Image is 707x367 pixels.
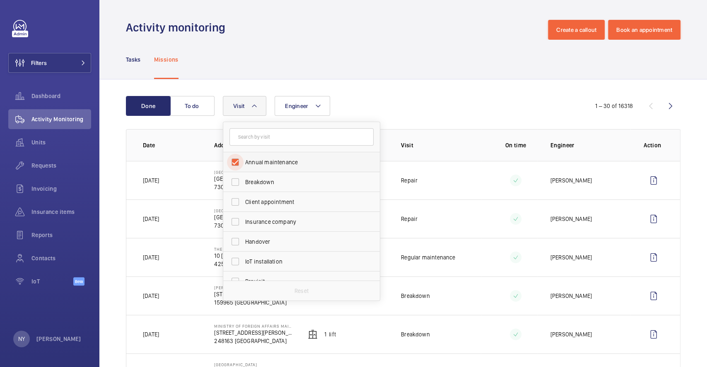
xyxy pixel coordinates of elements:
[214,324,294,329] p: Ministry of Foreign Affairs Main Building
[223,96,266,116] button: Visit
[245,198,359,206] span: Client appointment
[31,59,47,67] span: Filters
[595,102,633,110] div: 1 – 30 of 16318
[214,170,287,175] p: [GEOGRAPHIC_DATA]
[143,292,159,300] p: [DATE]
[401,292,430,300] p: Breakdown
[36,335,81,343] p: [PERSON_NAME]
[401,215,417,223] p: Repair
[143,330,159,338] p: [DATE]
[245,237,359,246] span: Handover
[550,176,592,185] p: [PERSON_NAME]
[214,285,294,290] p: [PERSON_NAME]
[401,330,430,338] p: Breakdown
[644,141,664,149] p: Action
[143,141,201,149] p: Date
[214,362,287,367] p: [GEOGRAPHIC_DATA]
[245,218,359,226] span: Insurance company
[31,185,91,193] span: Invoicing
[31,277,73,285] span: IoT
[214,329,294,337] p: [STREET_ADDRESS][PERSON_NAME]
[608,20,680,40] button: Book an appointment
[214,221,287,230] p: 730900 [GEOGRAPHIC_DATA]
[550,330,592,338] p: [PERSON_NAME]
[275,96,330,116] button: Engineer
[401,253,455,261] p: Regular maintenance
[214,290,294,298] p: [STREET_ADDRESS][PERSON_NAME]
[126,55,141,64] p: Tasks
[245,257,359,266] span: IoT installation
[154,55,179,64] p: Missions
[18,335,25,343] p: NY
[214,208,287,213] p: [GEOGRAPHIC_DATA]
[31,208,91,216] span: Insurance items
[550,141,630,149] p: Engineer
[214,252,287,260] p: 10 [PERSON_NAME] #01-05
[31,161,91,170] span: Requests
[214,337,294,345] p: 248163 [GEOGRAPHIC_DATA]
[143,215,159,223] p: [DATE]
[550,215,592,223] p: [PERSON_NAME]
[294,287,309,295] p: Reset
[73,277,84,285] span: Beta
[214,175,287,183] p: [GEOGRAPHIC_DATA]
[308,329,318,339] img: elevator.svg
[214,183,287,191] p: 730900 [GEOGRAPHIC_DATA]
[126,96,171,116] button: Done
[31,231,91,239] span: Reports
[245,277,359,285] span: Previsit
[548,20,605,40] button: Create a callout
[401,141,481,149] p: Visit
[245,158,359,166] span: Annual maintenance
[31,92,91,100] span: Dashboard
[285,103,308,109] span: Engineer
[126,20,230,35] h1: Activity monitoring
[31,254,91,262] span: Contacts
[401,176,417,185] p: Repair
[233,103,244,109] span: Visit
[143,253,159,261] p: [DATE]
[324,330,336,338] p: 1 Lift
[550,292,592,300] p: [PERSON_NAME]
[170,96,215,116] button: To do
[31,115,91,123] span: Activity Monitoring
[245,178,359,186] span: Breakdown
[31,138,91,146] span: Units
[214,141,294,149] p: Address
[214,298,294,307] p: 159965 [GEOGRAPHIC_DATA]
[494,141,537,149] p: On time
[214,213,287,221] p: [GEOGRAPHIC_DATA]
[214,260,287,268] p: 425993 [GEOGRAPHIC_DATA]
[143,176,159,185] p: [DATE]
[8,53,91,73] button: Filters
[550,253,592,261] p: [PERSON_NAME]
[214,247,287,252] p: The Bale
[229,128,374,146] input: Search by visit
